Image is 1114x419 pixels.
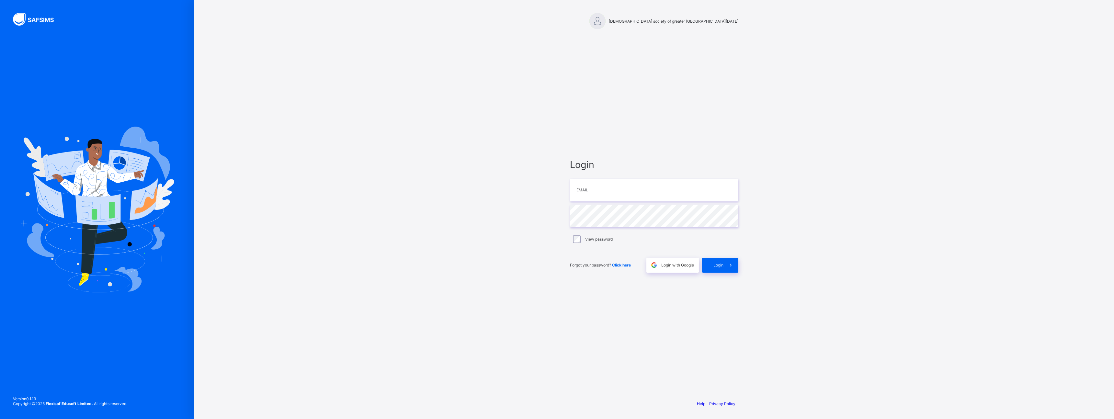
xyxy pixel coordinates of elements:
span: Login [570,159,738,170]
img: google.396cfc9801f0270233282035f929180a.svg [650,261,658,269]
span: Version 0.1.19 [13,396,127,401]
img: Hero Image [20,127,174,292]
span: Forgot your password? [570,263,631,267]
a: Click here [612,263,631,267]
span: [DEMOGRAPHIC_DATA] society of greater [GEOGRAPHIC_DATA][DATE] [609,19,738,24]
label: View password [585,237,613,242]
a: Privacy Policy [709,401,735,406]
span: Login [713,263,723,267]
span: Login with Google [661,263,694,267]
strong: Flexisaf Edusoft Limited. [46,401,93,406]
img: SAFSIMS Logo [13,13,62,26]
span: Copyright © 2025 All rights reserved. [13,401,127,406]
a: Help [697,401,705,406]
